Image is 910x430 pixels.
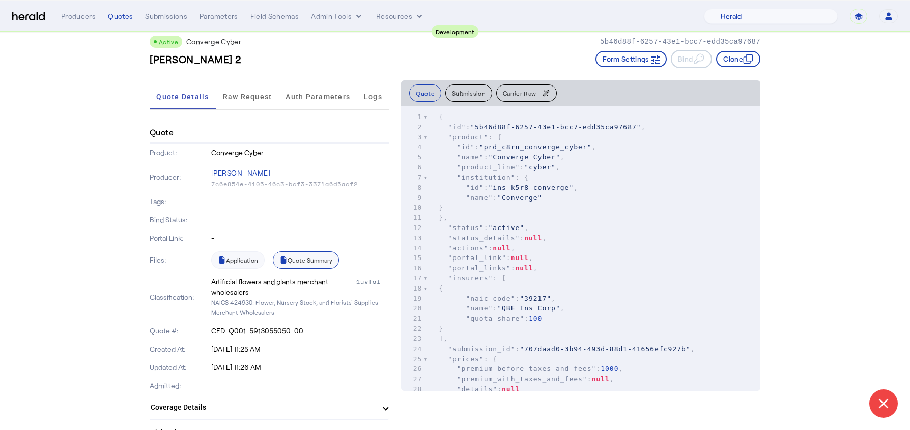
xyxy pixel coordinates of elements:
[150,196,209,207] p: Tags:
[356,277,389,297] div: 1uvfai
[401,324,423,334] div: 22
[401,162,423,173] div: 6
[12,12,45,21] img: Herald Logo
[448,254,506,262] span: "portal_link"
[211,381,389,391] p: -
[211,180,389,188] p: 7c6e854e-4105-46c3-bcf3-3371a6d5acf2
[448,133,488,141] span: "product"
[503,90,536,96] span: Carrier Raw
[150,233,209,243] p: Portal Link:
[401,233,423,243] div: 13
[524,234,542,242] span: null
[150,215,209,225] p: Bind Status:
[156,93,209,100] span: Quote Details
[439,143,596,151] span: : ,
[401,344,423,354] div: 24
[520,295,551,302] span: "39217"
[401,303,423,313] div: 20
[439,224,529,232] span: : ,
[439,204,443,211] span: }
[439,314,542,322] span: :
[211,166,389,180] p: [PERSON_NAME]
[401,203,423,213] div: 10
[457,174,516,181] span: "institution"
[211,233,389,243] p: -
[223,93,272,100] span: Raw Request
[151,402,376,413] mat-panel-title: Coverage Details
[401,112,423,122] div: 1
[401,283,423,294] div: 18
[150,52,241,66] h3: [PERSON_NAME] 2
[457,143,475,151] span: "id"
[401,132,423,142] div: 3
[466,194,493,202] span: "name"
[401,294,423,304] div: 19
[250,11,299,21] div: Field Schemas
[401,223,423,233] div: 12
[511,254,529,262] span: null
[432,25,479,38] div: Development
[457,375,587,383] span: "premium_with_taxes_and_fees"
[448,355,484,363] span: "prices"
[376,11,424,21] button: Resources dropdown menu
[401,173,423,183] div: 7
[401,334,423,344] div: 23
[401,364,423,374] div: 26
[439,365,623,372] span: : ,
[273,251,339,269] a: Quote Summary
[479,143,592,151] span: "prd_c8rn_converge_cyber"
[364,93,382,100] span: Logs
[716,51,760,67] button: Clone
[439,194,542,202] span: :
[529,314,542,322] span: 100
[439,153,564,161] span: : ,
[311,11,364,21] button: internal dropdown menu
[439,325,443,332] span: }
[150,255,209,265] p: Files:
[439,295,556,302] span: : ,
[439,163,560,171] span: : ,
[211,251,265,269] a: Application
[524,163,556,171] span: "cyber"
[211,362,389,372] p: [DATE] 11:26 AM
[448,264,511,272] span: "portal_links"
[401,183,423,193] div: 8
[439,335,448,342] span: ],
[401,253,423,263] div: 15
[448,274,493,282] span: "insurers"
[211,344,389,354] p: [DATE] 11:25 AM
[457,163,520,171] span: "product_line"
[439,284,443,292] span: {
[448,234,520,242] span: "status_details"
[493,244,510,252] span: null
[470,123,641,131] span: "5b46d88f-6257-43e1-bcc7-edd35ca97687"
[439,304,564,312] span: : ,
[457,385,497,393] span: "details"
[489,184,574,191] span: "ins_k5r8_converge"
[401,384,423,394] div: 28
[186,37,241,47] p: Converge Cyber
[401,213,423,223] div: 11
[439,214,448,221] span: },
[457,365,596,372] span: "premium_before_taxes_and_fees"
[108,11,133,21] div: Quotes
[448,224,484,232] span: "status"
[439,375,614,383] span: : ,
[401,243,423,253] div: 14
[489,153,560,161] span: "Converge Cyber"
[401,374,423,384] div: 27
[439,184,578,191] span: : ,
[439,345,695,353] span: : ,
[401,354,423,364] div: 25
[439,385,520,393] span: :
[286,93,350,100] span: Auth Parameters
[401,152,423,162] div: 5
[211,215,389,225] p: -
[211,326,389,336] p: CED-Q001-5913055050-00
[150,344,209,354] p: Created At:
[439,274,506,282] span: : [
[439,264,537,272] span: : ,
[439,113,443,121] span: {
[448,123,466,131] span: "id"
[401,106,760,391] herald-code-block: quote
